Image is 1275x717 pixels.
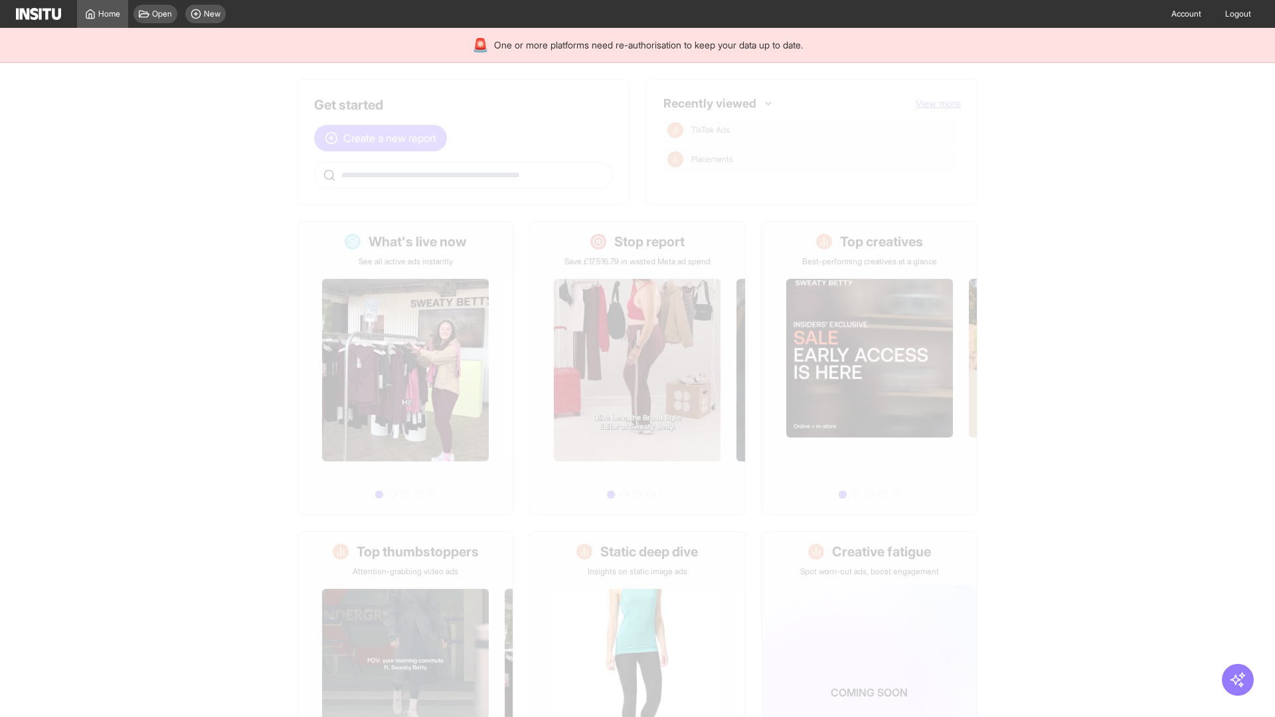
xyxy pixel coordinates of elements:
span: New [204,9,220,19]
span: Home [98,9,120,19]
img: Logo [16,8,61,20]
div: 🚨 [472,36,489,54]
span: One or more platforms need re-authorisation to keep your data up to date. [494,39,803,52]
span: Open [152,9,172,19]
